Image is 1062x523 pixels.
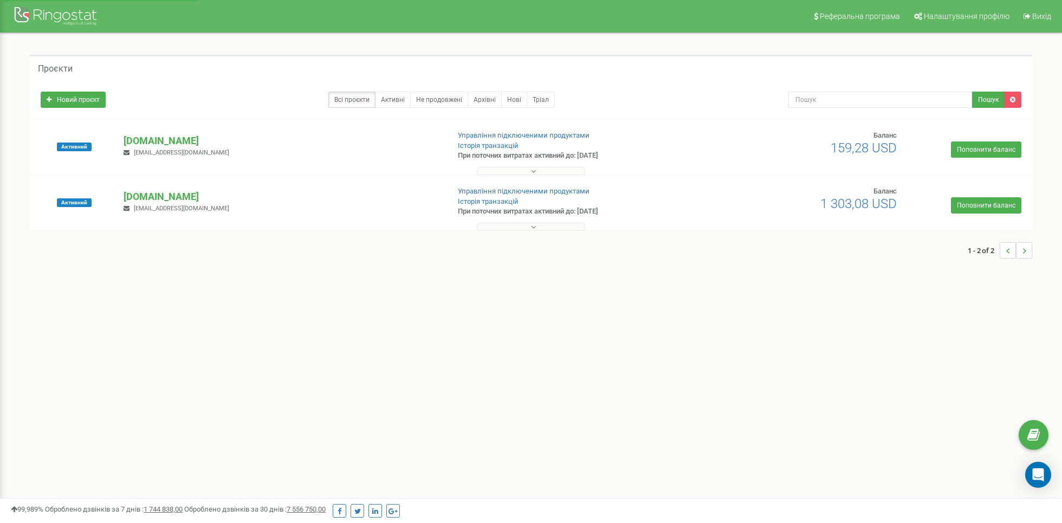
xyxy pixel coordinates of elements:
[134,149,229,156] span: [EMAIL_ADDRESS][DOMAIN_NAME]
[11,505,43,513] span: 99,989%
[57,143,92,151] span: Активний
[924,12,1009,21] span: Налаштування профілю
[124,190,439,204] p: [DOMAIN_NAME]
[972,92,1005,108] button: Пошук
[38,64,73,74] h5: Проєкти
[458,151,691,161] p: При поточних витратах активний до: [DATE]
[788,92,973,108] input: Пошук
[57,198,92,207] span: Активний
[458,141,519,150] a: Історія транзакцій
[468,92,502,108] a: Архівні
[873,187,897,195] span: Баланс
[501,92,527,108] a: Нові
[410,92,468,108] a: Не продовжені
[458,187,590,195] a: Управління підключеними продуктами
[375,92,411,108] a: Активні
[831,140,897,156] span: 159,28 USD
[968,231,1032,269] nav: ...
[873,131,897,139] span: Баланс
[144,505,183,513] u: 1 744 838,00
[45,505,183,513] span: Оброблено дзвінків за 7 днів :
[458,206,691,217] p: При поточних витратах активний до: [DATE]
[184,505,326,513] span: Оброблено дзвінків за 30 днів :
[951,141,1021,158] a: Поповнити баланс
[951,197,1021,214] a: Поповнити баланс
[41,92,106,108] a: Новий проєкт
[1025,462,1051,488] div: Open Intercom Messenger
[287,505,326,513] u: 7 556 750,00
[124,134,439,148] p: [DOMAIN_NAME]
[820,196,897,211] span: 1 303,08 USD
[1032,12,1051,21] span: Вихід
[458,131,590,139] a: Управління підключеними продуктами
[968,242,1000,259] span: 1 - 2 of 2
[134,205,229,212] span: [EMAIL_ADDRESS][DOMAIN_NAME]
[458,197,519,205] a: Історія транзакцій
[328,92,375,108] a: Всі проєкти
[820,12,900,21] span: Реферальна програма
[527,92,555,108] a: Тріал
